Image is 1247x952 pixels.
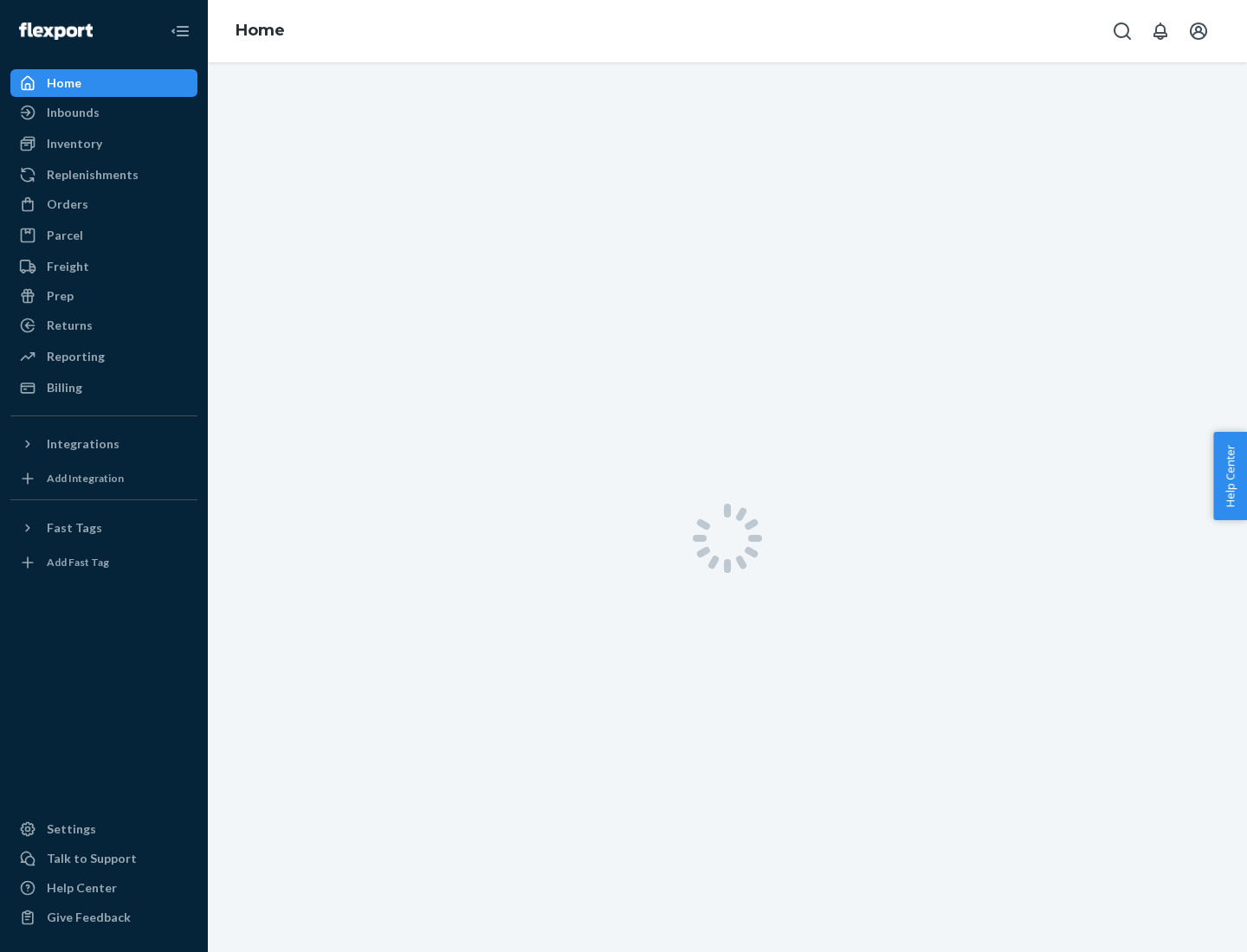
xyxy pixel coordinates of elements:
div: Returns [47,317,93,334]
a: Parcel [10,222,197,249]
div: Reporting [47,348,105,365]
a: Freight [10,253,197,280]
div: Inventory [47,135,102,152]
div: Integrations [47,435,120,453]
div: Orders [47,196,88,213]
button: Integrations [10,430,197,458]
div: Help Center [47,879,117,897]
a: Home [10,69,197,97]
a: Prep [10,282,197,310]
a: Reporting [10,343,197,370]
button: Fast Tags [10,514,197,542]
a: Replenishments [10,161,197,189]
a: Returns [10,312,197,339]
a: Inbounds [10,99,197,126]
a: Help Center [10,874,197,902]
div: Prep [47,287,74,305]
a: Billing [10,374,197,402]
a: Settings [10,815,197,843]
button: Close Navigation [163,14,197,48]
div: Inbounds [47,104,100,121]
a: Inventory [10,130,197,158]
div: Parcel [47,227,83,244]
a: Talk to Support [10,845,197,872]
div: Billing [47,379,82,396]
button: Open Search Box [1105,14,1140,48]
div: Give Feedback [47,909,131,926]
div: Talk to Support [47,850,137,867]
ol: breadcrumbs [222,6,299,56]
a: Home [236,21,285,40]
div: Freight [47,258,89,275]
div: Add Fast Tag [47,555,109,569]
a: Add Integration [10,465,197,492]
div: Home [47,74,81,92]
button: Open notifications [1143,14,1178,48]
div: Fast Tags [47,519,102,537]
a: Orders [10,190,197,218]
div: Add Integration [47,471,124,486]
button: Open account menu [1181,14,1216,48]
div: Replenishments [47,166,139,183]
a: Add Fast Tag [10,549,197,576]
button: Give Feedback [10,904,197,931]
img: Flexport logo [19,23,93,40]
button: Help Center [1213,432,1247,520]
div: Settings [47,820,96,838]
